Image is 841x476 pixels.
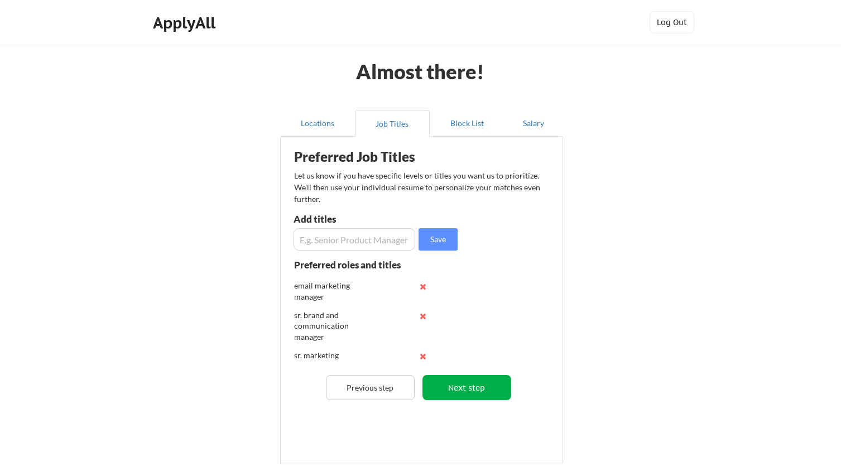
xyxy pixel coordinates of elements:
div: sr. brand and communication manager [294,310,367,343]
div: Let us know if you have specific levels or titles you want us to prioritize. We’ll then use your ... [294,170,541,205]
div: email marketing manager [294,280,367,302]
div: Add titles [294,214,412,224]
div: sr. marketing manager [294,350,367,372]
button: Block List [430,110,504,137]
input: E.g. Senior Product Manager [294,228,415,251]
button: Log Out [650,11,694,33]
div: Preferred Job Titles [294,150,435,164]
button: Save [419,228,458,251]
button: Salary [504,110,563,137]
button: Job Titles [355,110,430,137]
div: ApplyAll [153,13,219,32]
div: Almost there! [342,61,498,81]
div: Preferred roles and titles [294,260,415,270]
button: Next step [422,375,511,400]
button: Locations [280,110,355,137]
button: Previous step [326,375,415,400]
